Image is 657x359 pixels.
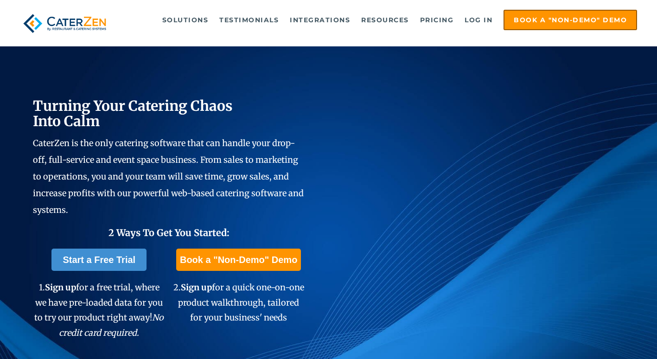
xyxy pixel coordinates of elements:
[504,10,637,30] a: Book a "Non-Demo" Demo
[108,227,230,238] span: 2 Ways To Get You Started:
[45,282,76,293] span: Sign up
[215,11,283,29] a: Testimonials
[51,249,147,271] a: Start a Free Trial
[181,282,212,293] span: Sign up
[20,10,110,37] img: caterzen
[357,11,414,29] a: Resources
[59,312,164,338] em: No credit card required.
[33,138,304,215] span: CaterZen is the only catering software that can handle your drop-off, full-service and event spac...
[34,282,164,338] span: 1. for a free trial, where we have pre-loaded data for you to try our product right away!
[33,97,233,130] span: Turning Your Catering Chaos Into Calm
[125,10,637,30] div: Navigation Menu
[176,249,301,271] a: Book a "Non-Demo" Demo
[460,11,497,29] a: Log in
[415,11,459,29] a: Pricing
[158,11,213,29] a: Solutions
[173,282,304,323] span: 2. for a quick one-on-one product walkthrough, tailored for your business' needs
[285,11,355,29] a: Integrations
